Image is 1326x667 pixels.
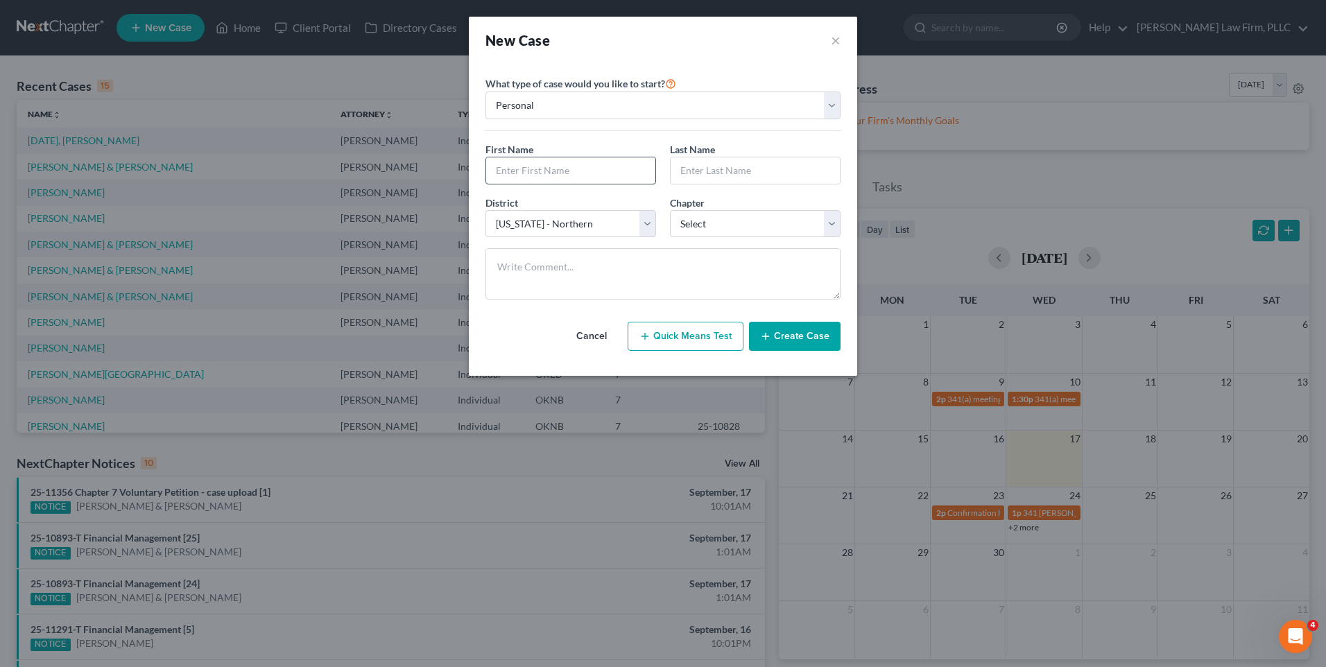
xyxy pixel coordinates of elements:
[485,75,676,92] label: What type of case would you like to start?
[671,157,840,184] input: Enter Last Name
[628,322,743,351] button: Quick Means Test
[561,322,622,350] button: Cancel
[485,197,518,209] span: District
[1307,620,1318,631] span: 4
[670,144,715,155] span: Last Name
[486,157,655,184] input: Enter First Name
[485,144,533,155] span: First Name
[485,32,550,49] strong: New Case
[831,31,841,50] button: ×
[749,322,841,351] button: Create Case
[670,197,705,209] span: Chapter
[1279,620,1312,653] iframe: Intercom live chat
